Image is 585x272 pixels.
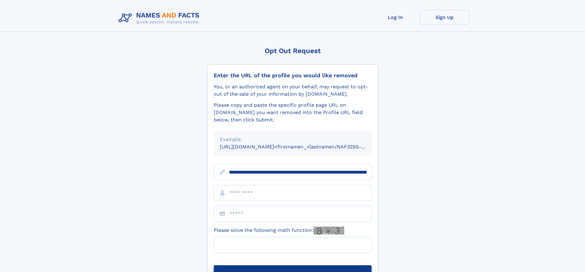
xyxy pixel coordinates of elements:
[214,102,372,124] div: Please copy and paste the specific profile page URL on [DOMAIN_NAME] you want removed into the Pr...
[420,10,469,25] a: Sign Up
[220,144,383,150] small: [URL][DOMAIN_NAME]<firstname>_<lastname>/NAF325G-xxxxxxxx
[207,47,378,55] div: Opt Out Request
[371,10,420,25] a: Log In
[220,136,365,143] div: Example:
[116,10,205,26] img: Logo Names and Facts
[214,227,344,235] label: Please solve the following math function:
[214,72,372,79] div: Enter the URL of the profile you would like removed
[214,83,372,98] div: You, or an authorized agent on your behalf, may request to opt-out of the sale of your informatio...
